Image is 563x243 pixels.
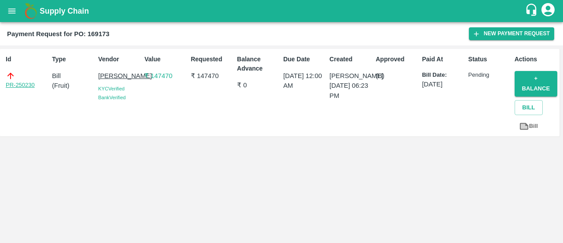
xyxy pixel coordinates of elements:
[515,55,557,64] p: Actions
[237,80,280,90] p: ₹ 0
[98,71,141,81] p: [PERSON_NAME]
[422,55,464,64] p: Paid At
[40,5,525,17] a: Supply Chain
[40,7,89,15] b: Supply Chain
[540,2,556,20] div: account of current user
[6,55,48,64] p: Id
[376,55,418,64] p: Approved
[98,55,141,64] p: Vendor
[6,81,35,90] a: PR-250230
[422,71,464,79] p: Bill Date:
[191,55,234,64] p: Requested
[144,71,187,81] p: ₹ 147470
[144,55,187,64] p: Value
[52,81,95,90] p: ( Fruit )
[98,86,124,91] span: KYC Verified
[515,71,557,97] button: + balance
[2,1,22,21] button: open drawer
[469,27,554,40] button: New Payment Request
[468,71,511,79] p: Pending
[329,55,372,64] p: Created
[329,71,372,81] p: [PERSON_NAME]
[468,55,511,64] p: Status
[237,55,280,73] p: Balance Advance
[22,2,40,20] img: logo
[525,3,540,19] div: customer-support
[98,95,125,100] span: Bank Verified
[515,119,543,134] a: Bill
[329,81,372,101] p: [DATE] 06:23 PM
[422,79,464,89] p: [DATE]
[191,71,234,81] p: ₹ 147470
[7,30,110,37] b: Payment Request for PO: 169173
[283,55,326,64] p: Due Date
[52,55,95,64] p: Type
[515,100,543,116] button: Bill
[376,71,418,81] p: (B)
[283,71,326,91] p: [DATE] 12:00 AM
[52,71,95,81] p: Bill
